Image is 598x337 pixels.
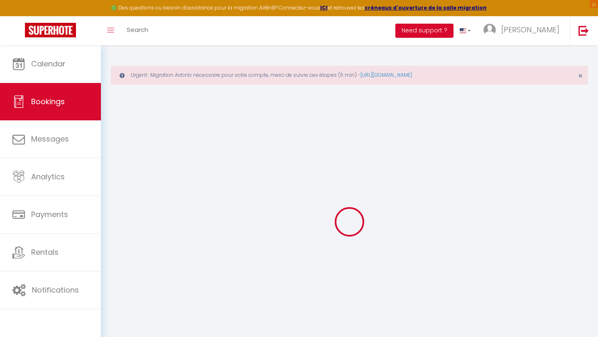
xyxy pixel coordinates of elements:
[578,72,583,80] button: Close
[360,71,412,78] a: [URL][DOMAIN_NAME]
[501,24,559,35] span: [PERSON_NAME]
[365,4,487,11] a: créneaux d'ouverture de la salle migration
[31,247,59,257] span: Rentals
[31,209,68,220] span: Payments
[111,66,588,85] div: Urgent : Migration Airbnb nécessaire pour votre compte, merci de suivre ces étapes (5 min) -
[127,25,148,34] span: Search
[120,16,154,45] a: Search
[31,171,65,182] span: Analytics
[395,24,453,38] button: Need support ?
[320,4,328,11] a: ICI
[578,25,589,36] img: logout
[31,134,69,144] span: Messages
[32,285,79,295] span: Notifications
[31,96,65,107] span: Bookings
[477,16,570,45] a: ... [PERSON_NAME]
[578,71,583,81] span: ×
[25,23,76,37] img: Super Booking
[31,59,66,69] span: Calendar
[483,24,496,36] img: ...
